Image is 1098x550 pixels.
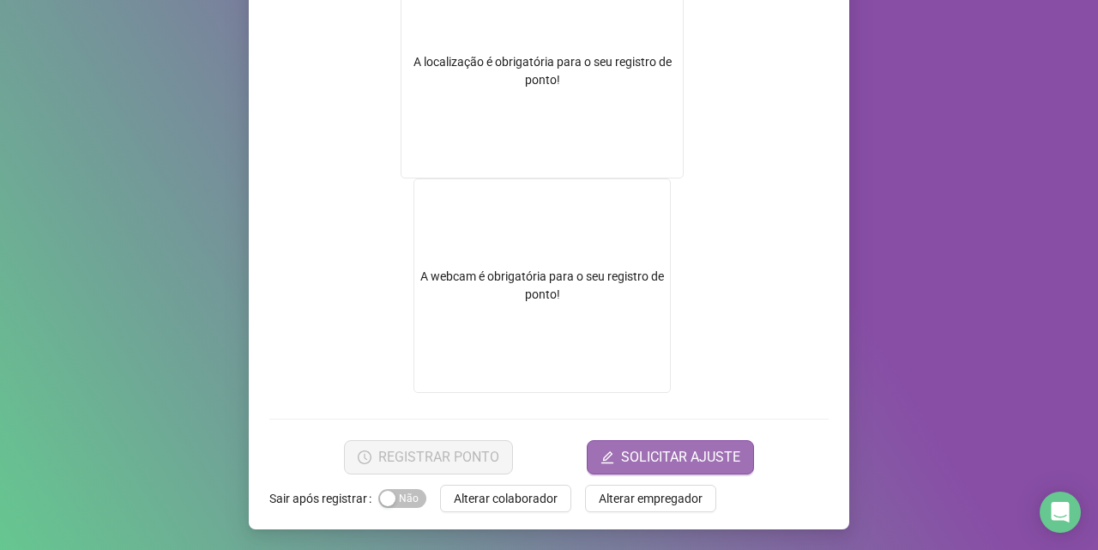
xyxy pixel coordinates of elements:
[454,489,558,508] span: Alterar colaborador
[269,485,378,512] label: Sair após registrar
[344,440,513,474] button: REGISTRAR PONTO
[585,485,716,512] button: Alterar empregador
[440,485,571,512] button: Alterar colaborador
[413,178,671,393] div: A webcam é obrigatória para o seu registro de ponto!
[401,53,683,89] div: A localização é obrigatória para o seu registro de ponto!
[587,440,754,474] button: editSOLICITAR AJUSTE
[1040,492,1081,533] div: Open Intercom Messenger
[600,450,614,464] span: edit
[599,489,703,508] span: Alterar empregador
[621,447,740,468] span: SOLICITAR AJUSTE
